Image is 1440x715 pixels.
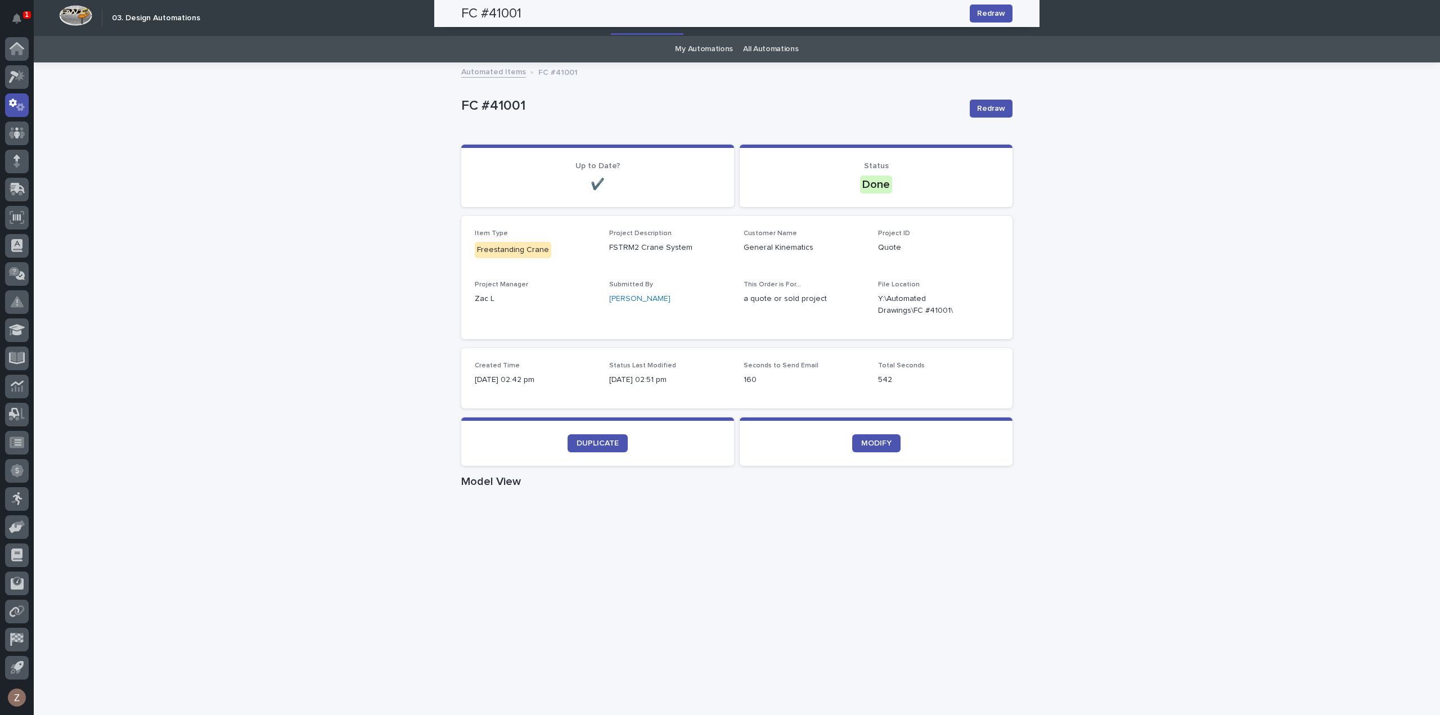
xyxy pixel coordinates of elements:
p: Quote [878,242,999,254]
span: Item Type [475,230,508,237]
span: Created Time [475,362,520,369]
p: [DATE] 02:42 pm [475,374,596,386]
a: DUPLICATE [568,434,628,452]
span: Redraw [977,103,1005,114]
div: Notifications1 [14,14,29,32]
p: FSTRM2 Crane System [609,242,730,254]
span: Up to Date? [575,162,620,170]
div: Freestanding Crane [475,242,551,258]
p: FC #41001 [538,65,578,78]
a: [PERSON_NAME] [609,293,670,305]
a: MODIFY [852,434,901,452]
a: My Automations [675,36,733,62]
h2: 03. Design Automations [112,14,200,23]
p: FC #41001 [461,98,961,114]
p: ✔️ [475,178,721,191]
button: Redraw [970,100,1012,118]
span: Customer Name [744,230,797,237]
p: [DATE] 02:51 pm [609,374,730,386]
a: All Automations [743,36,798,62]
span: This Order is For... [744,281,801,288]
h1: Model View [461,475,1012,488]
span: Total Seconds [878,362,925,369]
span: Project Description [609,230,672,237]
span: MODIFY [861,439,892,447]
span: Seconds to Send Email [744,362,818,369]
span: File Location [878,281,920,288]
button: Notifications [5,7,29,30]
span: Status Last Modified [609,362,676,369]
span: Project Manager [475,281,528,288]
span: Status [864,162,889,170]
span: DUPLICATE [577,439,619,447]
p: 160 [744,374,865,386]
p: 1 [25,11,29,19]
p: General Kinematics [744,242,865,254]
: Y:\Automated Drawings\FC #41001\ [878,293,972,317]
button: users-avatar [5,686,29,709]
p: a quote or sold project [744,293,865,305]
a: Automated Items [461,65,526,78]
img: Workspace Logo [59,5,92,26]
span: Project ID [878,230,910,237]
p: 542 [878,374,999,386]
span: Submitted By [609,281,653,288]
p: Zac L [475,293,596,305]
div: Done [860,176,892,194]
